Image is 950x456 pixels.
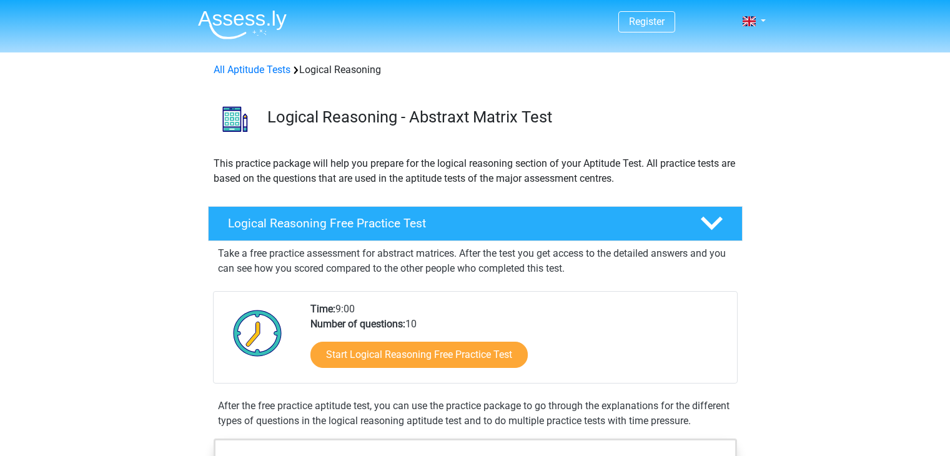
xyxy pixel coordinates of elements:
[267,107,733,127] h3: Logical Reasoning - Abstraxt Matrix Test
[310,318,405,330] b: Number of questions:
[209,92,262,146] img: logical reasoning
[218,246,733,276] p: Take a free practice assessment for abstract matrices. After the test you get access to the detai...
[310,342,528,368] a: Start Logical Reasoning Free Practice Test
[301,302,736,383] div: 9:00 10
[629,16,665,27] a: Register
[209,62,742,77] div: Logical Reasoning
[226,302,289,364] img: Clock
[228,216,680,230] h4: Logical Reasoning Free Practice Test
[213,399,738,429] div: After the free practice aptitude test, you can use the practice package to go through the explana...
[198,10,287,39] img: Assessly
[203,206,748,241] a: Logical Reasoning Free Practice Test
[214,64,290,76] a: All Aptitude Tests
[214,156,737,186] p: This practice package will help you prepare for the logical reasoning section of your Aptitude Te...
[310,303,335,315] b: Time:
